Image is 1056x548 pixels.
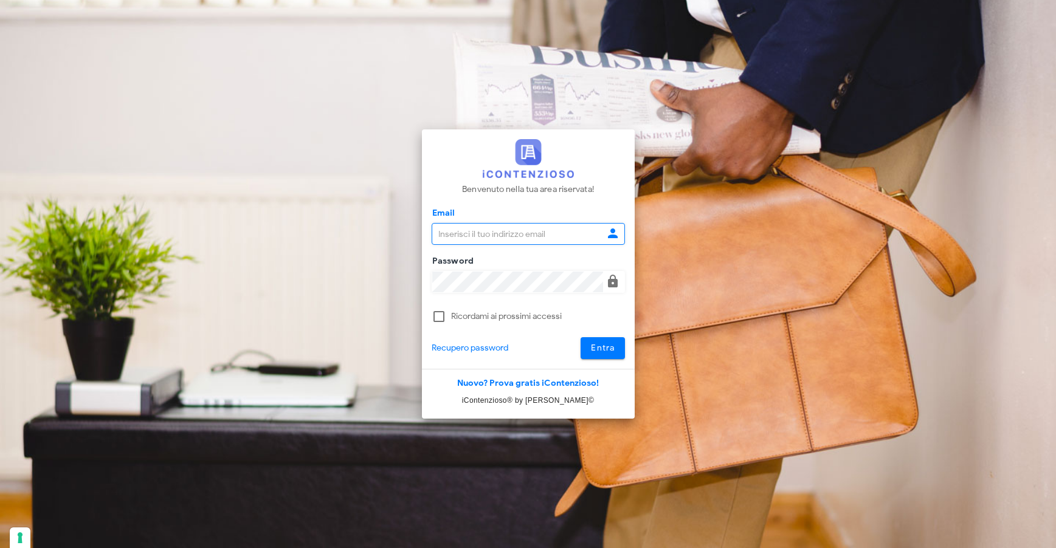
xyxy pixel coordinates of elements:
a: Nuovo? Prova gratis iContenzioso! [457,378,599,388]
button: Le tue preferenze relative al consenso per le tecnologie di tracciamento [10,527,30,548]
a: Recupero password [432,341,509,355]
label: Email [429,207,455,219]
label: Password [429,255,474,267]
p: Benvenuto nella tua area riservata! [462,183,594,196]
span: Entra [590,343,615,353]
p: iContenzioso® by [PERSON_NAME]© [422,394,635,406]
button: Entra [581,337,625,359]
input: Inserisci il tuo indirizzo email [432,224,603,244]
label: Ricordami ai prossimi accessi [451,310,625,323]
